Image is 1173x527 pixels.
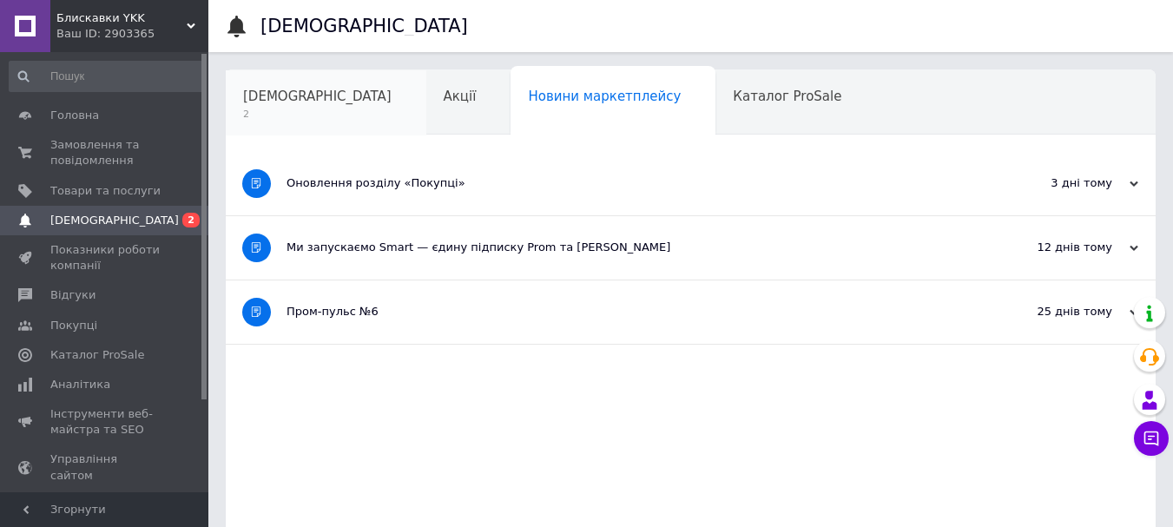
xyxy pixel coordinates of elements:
div: Ваш ID: 2903365 [56,26,208,42]
span: [DEMOGRAPHIC_DATA] [243,89,392,104]
span: 2 [243,108,392,121]
h1: [DEMOGRAPHIC_DATA] [260,16,468,36]
div: 12 днів тому [965,240,1138,255]
span: Відгуки [50,287,96,303]
div: 25 днів тому [965,304,1138,319]
span: Каталог ProSale [50,347,144,363]
div: 3 дні тому [965,175,1138,191]
span: Інструменти веб-майстра та SEO [50,406,161,438]
button: Чат з покупцем [1134,421,1169,456]
span: [DEMOGRAPHIC_DATA] [50,213,179,228]
span: Показники роботи компанії [50,242,161,273]
span: Головна [50,108,99,123]
input: Пошук [9,61,205,92]
div: Пром-пульс №6 [287,304,965,319]
span: Покупці [50,318,97,333]
span: Аналітика [50,377,110,392]
span: Замовлення та повідомлення [50,137,161,168]
span: Товари та послуги [50,183,161,199]
span: Каталог ProSale [733,89,841,104]
span: Акції [444,89,477,104]
span: Управління сайтом [50,451,161,483]
span: Новини маркетплейсу [528,89,681,104]
div: Ми запускаємо Smart — єдину підписку Prom та [PERSON_NAME] [287,240,965,255]
span: Блискавки YKK [56,10,187,26]
span: 2 [182,213,200,227]
div: Оновлення розділу «Покупці» [287,175,965,191]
